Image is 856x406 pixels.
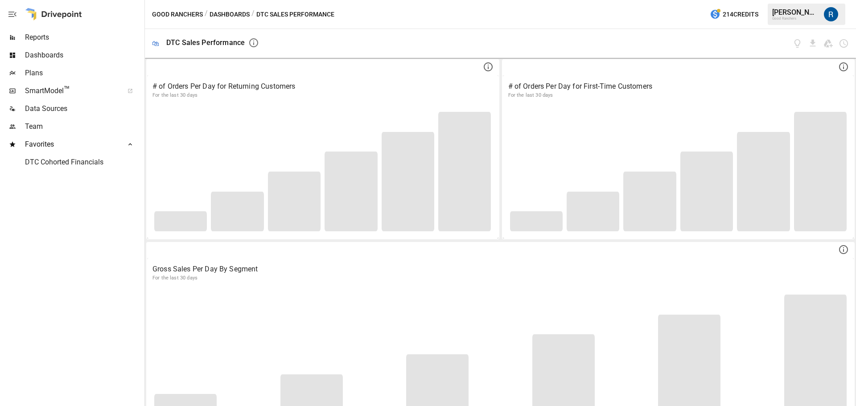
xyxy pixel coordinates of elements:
[152,92,493,99] p: For the last 30 days
[25,86,118,96] span: SmartModel
[166,38,245,47] div: DTC Sales Performance
[772,16,819,21] div: Good Ranchers
[25,157,143,168] span: DTC Cohorted Financials
[25,139,118,150] span: Favorites
[772,8,819,16] div: [PERSON_NAME]
[251,9,255,20] div: /
[25,68,143,78] span: Plans
[152,9,203,20] button: Good Ranchers
[839,38,849,49] button: Schedule dashboard
[152,275,848,282] p: For the last 30 days
[64,84,70,95] span: ™
[792,38,802,49] button: View documentation
[508,92,849,99] p: For the last 30 days
[152,39,159,48] div: 🛍
[25,121,143,132] span: Team
[25,103,143,114] span: Data Sources
[723,9,758,20] span: 214 Credits
[205,9,208,20] div: /
[808,38,818,49] button: Download dashboard
[824,7,838,21] img: Roman Romero
[508,81,849,92] p: # of Orders Per Day for First-Time Customers
[152,81,493,92] p: # of Orders Per Day for Returning Customers
[819,2,844,27] button: Roman Romero
[25,32,143,43] span: Reports
[210,9,250,20] button: Dashboards
[823,38,833,49] button: Save as Google Doc
[152,264,848,275] p: Gross Sales Per Day By Segment
[25,50,143,61] span: Dashboards
[706,6,762,23] button: 214Credits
